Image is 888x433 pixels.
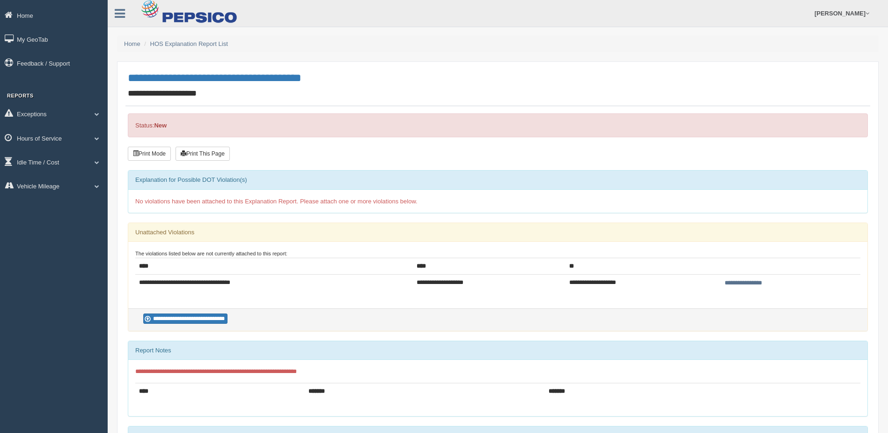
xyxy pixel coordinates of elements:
div: Report Notes [128,341,867,360]
button: Print Mode [128,147,171,161]
div: Unattached Violations [128,223,867,242]
span: No violations have been attached to this Explanation Report. Please attach one or more violations... [135,198,418,205]
small: The violations listed below are not currently attached to this report: [135,251,287,256]
button: Print This Page [176,147,230,161]
strong: New [154,122,167,129]
a: HOS Explanation Report List [150,40,228,47]
a: Home [124,40,140,47]
div: Status: [128,113,868,137]
div: Explanation for Possible DOT Violation(s) [128,171,867,189]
